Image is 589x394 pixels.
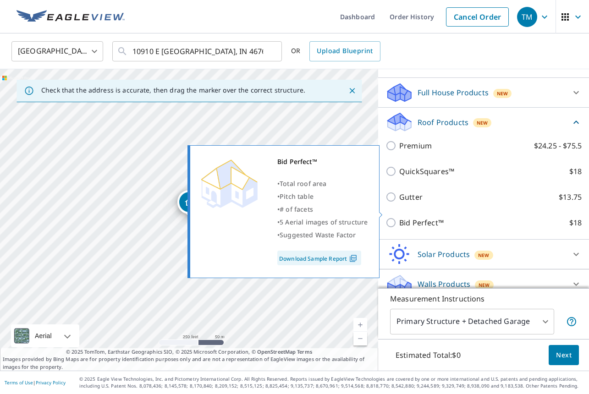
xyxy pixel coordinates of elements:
div: Solar ProductsNew [385,243,582,265]
a: Terms [297,348,312,355]
span: Next [556,350,572,361]
span: Pitch table [280,192,314,201]
div: • [277,229,368,241]
a: Cancel Order [446,7,509,27]
p: | [5,380,66,385]
img: Premium [197,155,261,210]
a: Current Level 17, Zoom In [353,318,367,332]
div: Roof ProductsNew [385,111,582,133]
p: Full House Products [418,87,489,98]
p: Premium [399,140,432,151]
span: Upload Blueprint [317,45,373,57]
a: Download Sample Report [277,251,361,265]
div: • [277,190,368,203]
a: Terms of Use [5,379,33,386]
p: © 2025 Eagle View Technologies, Inc. and Pictometry International Corp. All Rights Reserved. Repo... [79,376,584,389]
button: Next [549,345,579,366]
span: New [497,90,508,97]
p: Estimated Total: $0 [388,345,468,365]
span: 5 Aerial images of structure [280,218,368,226]
input: Search by address or latitude-longitude [132,38,263,64]
span: New [477,119,488,126]
img: EV Logo [17,10,125,24]
p: $13.75 [559,192,582,202]
p: Check that the address is accurate, then drag the marker over the correct structure. [41,86,305,94]
p: QuickSquares™ [399,166,454,177]
span: © 2025 TomTom, Earthstar Geographics SIO, © 2025 Microsoft Corporation, © [66,348,312,356]
p: Gutter [399,192,423,202]
div: Full House ProductsNew [385,82,582,104]
span: New [479,281,490,289]
div: • [277,203,368,216]
div: • [277,177,368,190]
div: Primary Structure + Detached Garage [390,309,554,334]
div: Walls ProductsNew [385,273,582,295]
span: New [478,252,489,259]
p: Walls Products [418,279,470,290]
div: Bid Perfect™ [277,155,368,168]
img: Pdf Icon [347,254,359,263]
p: Roof Products [418,117,468,128]
div: Dropped pin, building 1, Residential property, 10910 E 500 S Laotto, IN 46763 [177,190,201,219]
div: Aerial [32,324,55,347]
span: Total roof area [280,179,326,188]
p: Solar Products [418,249,470,260]
span: Suggested Waste Factor [280,230,356,239]
button: Close [346,85,358,97]
a: OpenStreetMap [257,348,296,355]
div: • [277,216,368,229]
a: Privacy Policy [36,379,66,386]
p: $24.25 - $75.5 [534,140,582,151]
span: Your report will include the primary structure and a detached garage if one exists. [566,316,577,327]
span: # of facets [280,205,313,213]
p: Measurement Instructions [390,293,577,304]
div: TM [517,7,537,27]
div: Aerial [11,324,79,347]
p: $18 [569,217,582,228]
p: $18 [569,166,582,177]
a: Current Level 17, Zoom Out [353,332,367,345]
p: Bid Perfect™ [399,217,444,228]
div: [GEOGRAPHIC_DATA] [11,38,103,64]
div: OR [291,41,380,61]
a: Upload Blueprint [309,41,380,61]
